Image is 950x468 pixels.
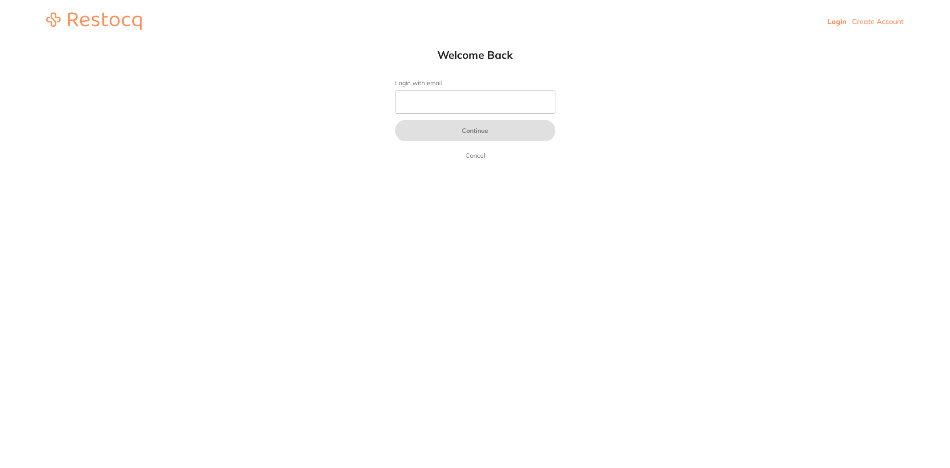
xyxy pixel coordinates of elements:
a: Create Account [852,17,904,26]
a: Cancel [464,150,487,161]
a: Login [828,17,847,26]
label: Login with email [395,79,555,87]
img: restocq_logo.svg [46,12,142,30]
h1: Welcome Back [377,48,573,62]
button: Continue [395,120,555,141]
